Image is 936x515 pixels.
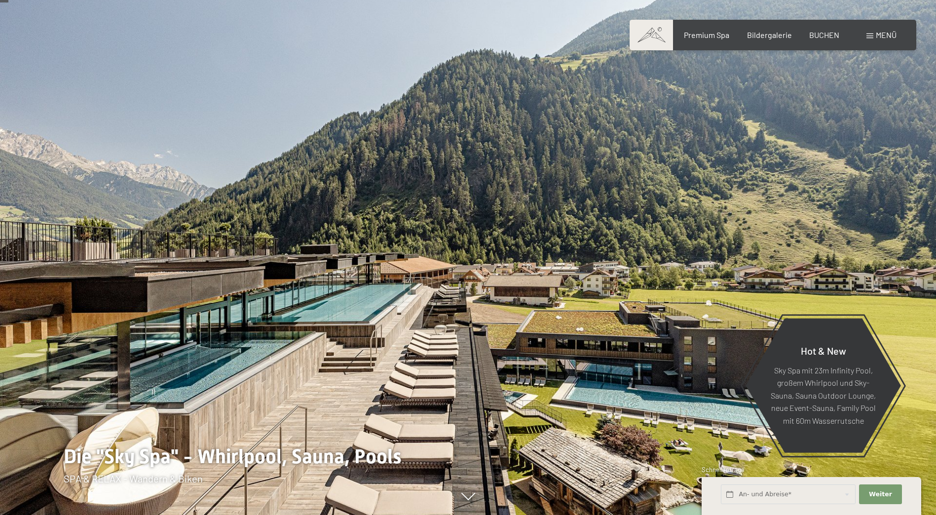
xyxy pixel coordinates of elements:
button: Weiter [859,484,901,505]
a: Hot & New Sky Spa mit 23m Infinity Pool, großem Whirlpool und Sky-Sauna, Sauna Outdoor Lounge, ne... [745,318,901,453]
a: Premium Spa [684,30,729,39]
span: Menü [876,30,897,39]
a: Bildergalerie [747,30,792,39]
a: BUCHEN [809,30,839,39]
p: Sky Spa mit 23m Infinity Pool, großem Whirlpool und Sky-Sauna, Sauna Outdoor Lounge, neue Event-S... [770,364,877,427]
span: Weiter [869,490,892,499]
span: Schnellanfrage [702,466,745,474]
span: Hot & New [801,344,846,356]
